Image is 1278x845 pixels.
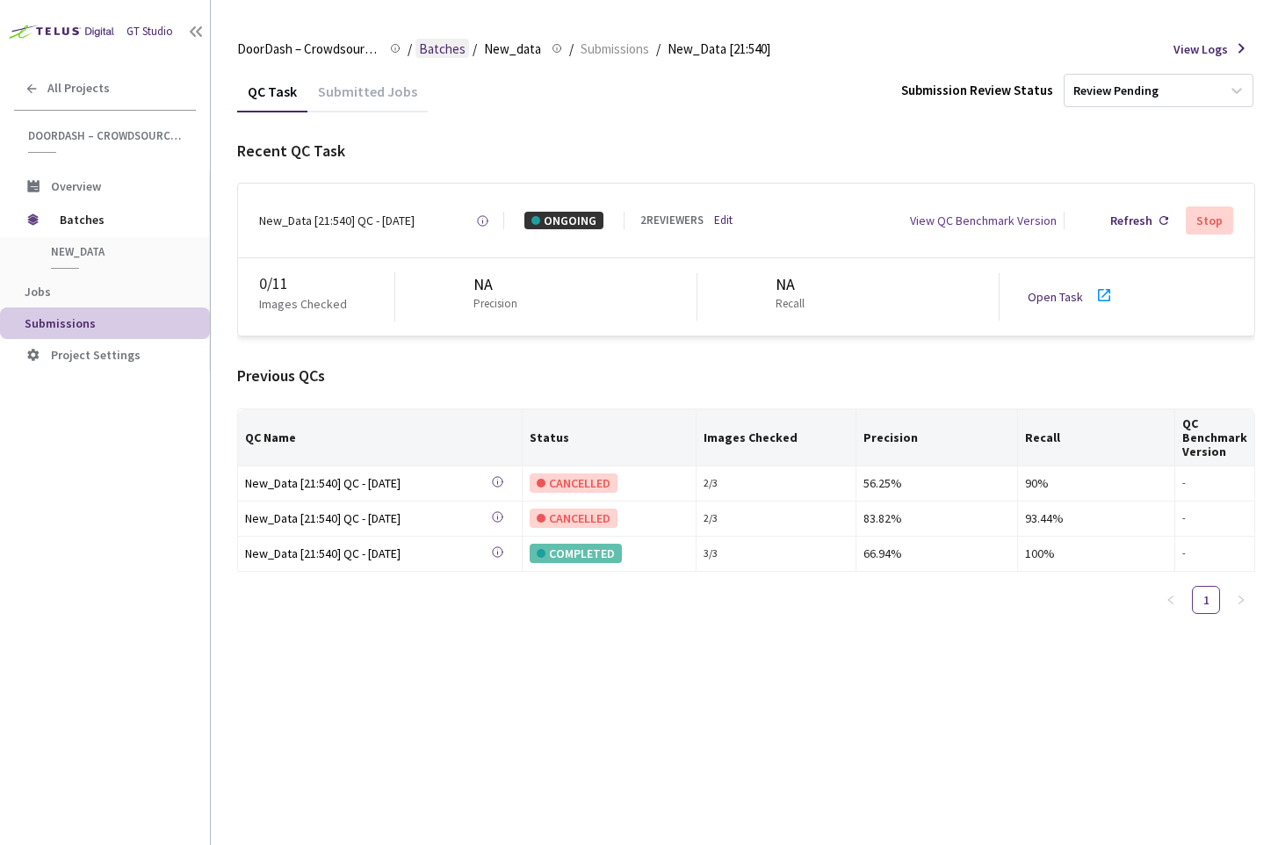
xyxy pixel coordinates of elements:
[704,545,848,562] div: 3 / 3
[1227,586,1255,614] li: Next Page
[237,83,307,112] div: QC Task
[1196,213,1223,227] div: Stop
[484,39,541,60] span: New_data
[577,39,653,58] a: Submissions
[1182,510,1247,527] div: -
[640,213,704,229] div: 2 REVIEWERS
[776,296,805,313] p: Recall
[1028,289,1083,305] a: Open Task
[1157,586,1185,614] button: left
[245,509,491,528] div: New_Data [21:540] QC - [DATE]
[1018,409,1175,466] th: Recall
[245,544,491,564] a: New_Data [21:540] QC - [DATE]
[1073,83,1159,99] div: Review Pending
[473,273,524,296] div: NA
[238,409,523,466] th: QC Name
[473,296,517,313] p: Precision
[1227,586,1255,614] button: right
[910,212,1057,229] div: View QC Benchmark Version
[60,202,180,237] span: Batches
[259,272,394,295] div: 0 / 11
[1192,586,1220,614] li: 1
[25,284,51,300] span: Jobs
[776,273,812,296] div: NA
[581,39,649,60] span: Submissions
[408,39,412,60] li: /
[419,39,466,60] span: Batches
[237,365,1255,387] div: Previous QCs
[237,39,379,60] span: DoorDash – Crowdsource Catalog Annotation
[51,347,141,363] span: Project Settings
[1025,473,1167,493] div: 90%
[25,315,96,331] span: Submissions
[1157,586,1185,614] li: Previous Page
[656,39,661,60] li: /
[473,39,477,60] li: /
[237,140,1255,162] div: Recent QC Task
[697,409,856,466] th: Images Checked
[259,295,347,313] p: Images Checked
[245,544,491,563] div: New_Data [21:540] QC - [DATE]
[1110,212,1152,229] div: Refresh
[524,212,603,229] div: ONGOING
[1193,587,1219,613] a: 1
[1025,544,1167,563] div: 100%
[863,509,1010,528] div: 83.82%
[307,83,428,112] div: Submitted Jobs
[856,409,1018,466] th: Precision
[523,409,697,466] th: Status
[863,473,1010,493] div: 56.25%
[47,81,110,96] span: All Projects
[530,544,622,563] div: COMPLETED
[126,24,173,40] div: GT Studio
[704,510,848,527] div: 2 / 3
[863,544,1010,563] div: 66.94%
[1166,595,1176,605] span: left
[668,39,770,60] span: New_Data [21:540]
[1236,595,1246,605] span: right
[530,509,617,528] div: CANCELLED
[901,81,1053,99] div: Submission Review Status
[1025,509,1167,528] div: 93.44%
[530,473,617,493] div: CANCELLED
[1182,475,1247,492] div: -
[28,128,185,143] span: DoorDash – Crowdsource Catalog Annotation
[51,244,181,259] span: New_data
[415,39,469,58] a: Batches
[569,39,574,60] li: /
[245,509,491,529] a: New_Data [21:540] QC - [DATE]
[704,475,848,492] div: 2 / 3
[259,212,415,229] div: New_Data [21:540] QC - [DATE]
[714,213,733,229] a: Edit
[1182,545,1247,562] div: -
[1173,40,1228,58] span: View Logs
[245,473,491,494] a: New_Data [21:540] QC - [DATE]
[51,178,101,194] span: Overview
[1175,409,1255,466] th: QC Benchmark Version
